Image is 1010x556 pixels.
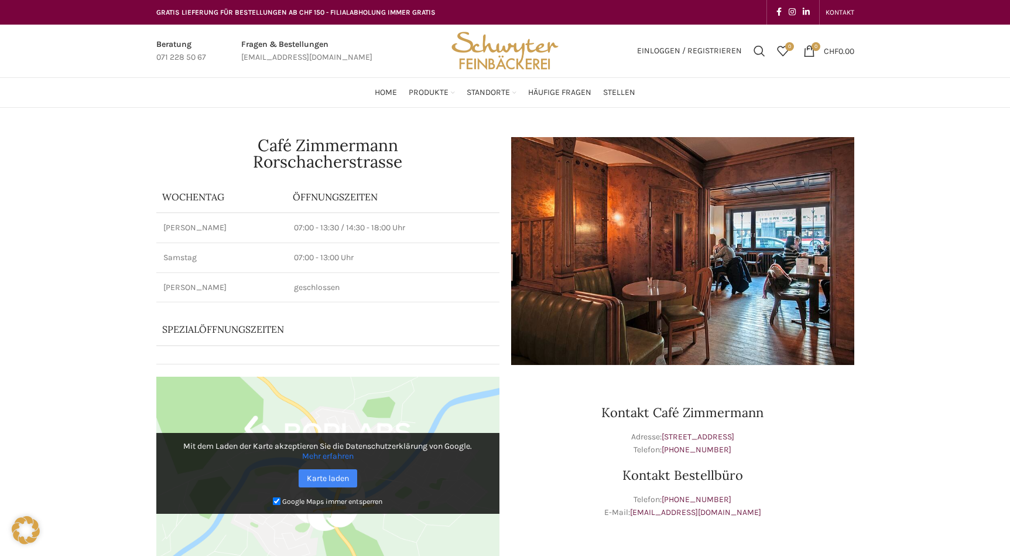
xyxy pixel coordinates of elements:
a: Häufige Fragen [528,81,591,104]
span: Einloggen / Registrieren [637,47,742,55]
span: Stellen [603,87,635,98]
p: 07:00 - 13:00 Uhr [294,252,492,264]
a: Facebook social link [773,4,785,21]
a: Produkte [409,81,455,104]
span: KONTAKT [826,8,854,16]
a: Infobox link [241,38,372,64]
span: Produkte [409,87,448,98]
p: [PERSON_NAME] [163,282,280,294]
p: ÖFFNUNGSZEITEN [293,190,493,203]
p: geschlossen [294,282,492,294]
a: Mehr erfahren [302,451,354,461]
p: 07:00 - 13:30 / 14:30 - 18:00 Uhr [294,222,492,234]
a: KONTAKT [826,1,854,24]
span: GRATIS LIEFERUNG FÜR BESTELLUNGEN AB CHF 150 - FILIALABHOLUNG IMMER GRATIS [156,8,436,16]
p: Spezialöffnungszeiten [162,323,461,336]
span: 0 [812,42,820,51]
p: Mit dem Laden der Karte akzeptieren Sie die Datenschutzerklärung von Google. [165,441,491,461]
span: 0 [785,42,794,51]
small: Google Maps immer entsperren [282,497,382,505]
div: Secondary navigation [820,1,860,24]
p: Telefon: E-Mail: [511,493,854,520]
a: Site logo [447,45,562,55]
span: Standorte [467,87,510,98]
span: Häufige Fragen [528,87,591,98]
a: Stellen [603,81,635,104]
a: 0 [771,39,795,63]
a: Infobox link [156,38,206,64]
a: Einloggen / Registrieren [631,39,748,63]
span: CHF [824,46,838,56]
div: Meine Wunschliste [771,39,795,63]
input: Google Maps immer entsperren [273,497,280,505]
a: Standorte [467,81,516,104]
p: [PERSON_NAME] [163,222,280,234]
p: Adresse: Telefon: [511,431,854,457]
a: [PHONE_NUMBER] [662,445,731,455]
p: Wochentag [162,190,282,203]
a: Suchen [748,39,771,63]
a: [EMAIL_ADDRESS][DOMAIN_NAME] [630,507,761,517]
bdi: 0.00 [824,46,854,56]
a: 0 CHF0.00 [797,39,860,63]
div: Main navigation [150,81,860,104]
a: Linkedin social link [799,4,813,21]
a: Instagram social link [785,4,799,21]
a: Home [375,81,397,104]
h1: Café Zimmermann Rorschacherstrasse [156,137,499,170]
h3: Kontakt Bestellbüro [511,469,854,482]
img: Bäckerei Schwyter [447,25,562,77]
p: Samstag [163,252,280,264]
span: Home [375,87,397,98]
a: [PHONE_NUMBER] [662,494,731,504]
a: Karte laden [299,469,357,487]
h3: Kontakt Café Zimmermann [511,406,854,419]
a: [STREET_ADDRESS] [662,432,734,442]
